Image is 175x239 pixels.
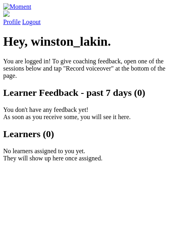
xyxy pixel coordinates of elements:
h2: Learner Feedback - past 7 days (0) [3,87,172,98]
a: Logout [22,18,41,25]
h2: Learners (0) [3,129,172,140]
h1: Hey, winston_lakin. [3,34,172,49]
p: You are logged in! To give coaching feedback, open one of the sessions below and tap "Record voic... [3,58,172,79]
p: You don't have any feedback yet! As soon as you receive some, you will see it here. [3,106,172,121]
p: No learners assigned to you yet. They will show up here once assigned. [3,148,172,162]
img: default_avatar-b4e2223d03051bc43aaaccfb402a43260a3f17acc7fafc1603fdf008d6cba3c9.png [3,10,10,17]
img: Moment [3,3,31,10]
a: Profile [3,10,172,25]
